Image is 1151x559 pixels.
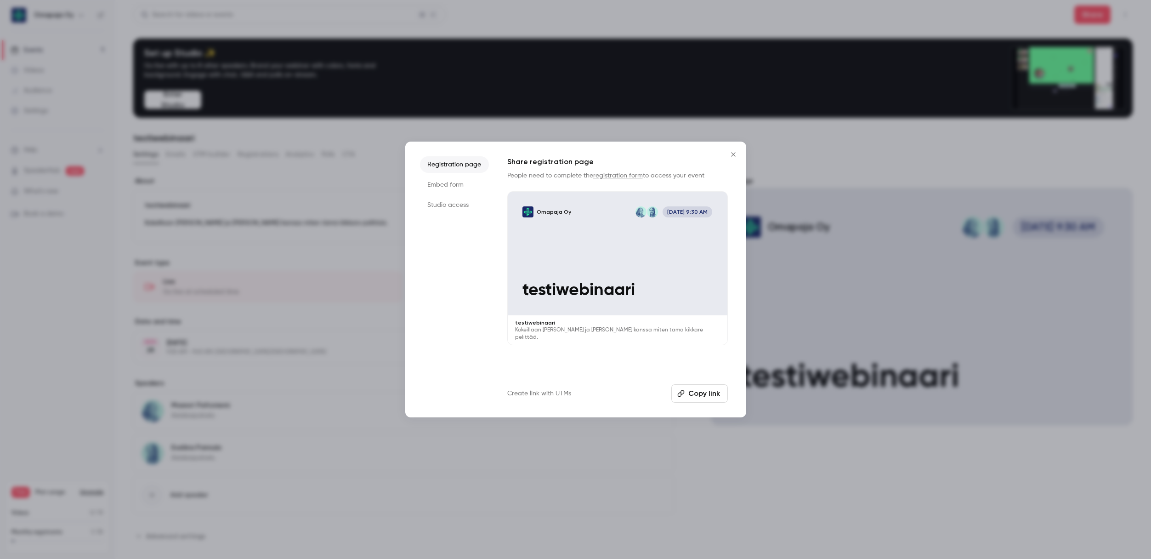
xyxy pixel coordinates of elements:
[507,191,728,345] a: testiwebinaariOmapaja OyEveliina PannulaMaaret Peltoniemi[DATE] 9:30 AMtestiwebinaaritestiwebinaa...
[593,172,643,179] a: registration form
[647,206,658,217] img: Eveliina Pannula
[507,171,728,180] p: People need to complete the to access your event
[663,206,713,217] span: [DATE] 9:30 AM
[507,389,571,398] a: Create link with UTMs
[420,156,489,173] li: Registration page
[507,156,728,167] h1: Share registration page
[515,319,720,326] p: testiwebinaari
[420,197,489,213] li: Studio access
[537,208,571,216] p: Omapaja Oy
[724,145,743,164] button: Close
[522,206,533,217] img: testiwebinaari
[420,177,489,193] li: Embed form
[522,280,713,300] p: testiwebinaari
[635,206,646,217] img: Maaret Peltoniemi
[515,326,720,341] p: Kokeillaan [PERSON_NAME] ja [PERSON_NAME] kanssa miten tämä kikkare pelittää.
[671,384,728,403] button: Copy link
